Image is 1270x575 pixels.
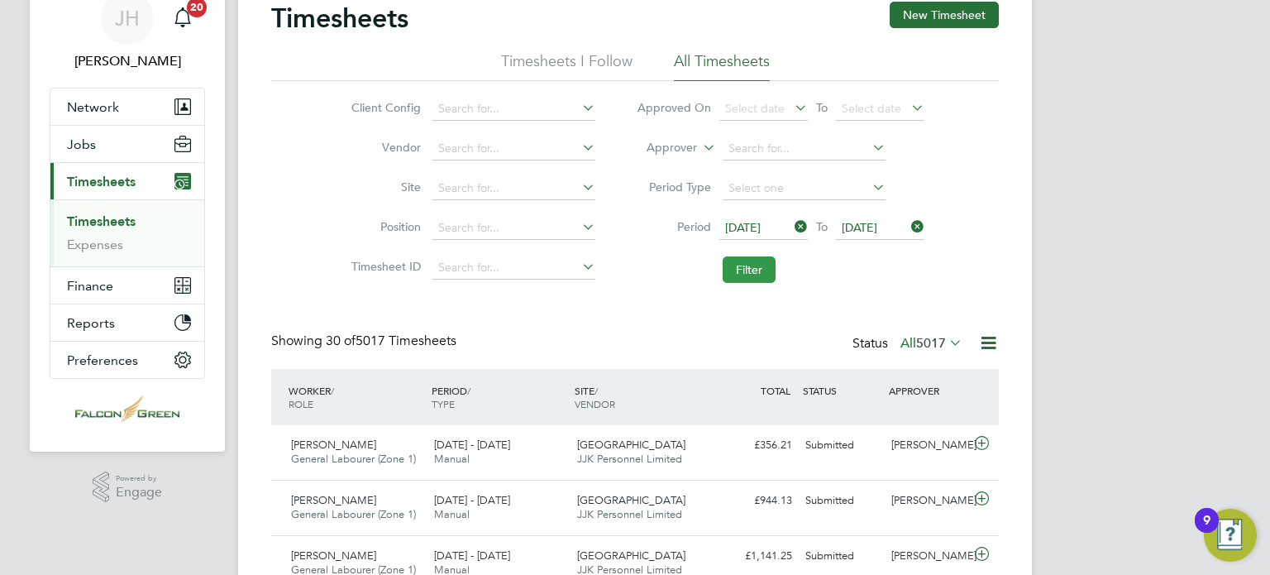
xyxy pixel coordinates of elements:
span: [PERSON_NAME] [291,438,376,452]
span: To [811,216,833,237]
div: SITE [571,376,714,419]
span: Engage [116,486,162,500]
input: Search for... [432,217,595,240]
div: Status [852,333,966,356]
span: [GEOGRAPHIC_DATA] [577,438,685,452]
input: Search for... [432,256,595,280]
span: Preferences [67,352,138,368]
span: Select date [725,101,785,116]
div: £356.21 [713,432,799,459]
span: 5017 [916,335,946,352]
li: Timesheets I Follow [501,51,633,81]
div: WORKER [284,376,427,419]
div: Submitted [799,543,885,570]
span: / [331,384,334,397]
span: [PERSON_NAME] [291,549,376,563]
span: JH [115,7,140,29]
li: All Timesheets [674,51,770,81]
span: [PERSON_NAME] [291,493,376,507]
input: Search for... [432,98,595,121]
span: Jobs [67,137,96,152]
button: New Timesheet [890,2,999,28]
a: Expenses [67,237,123,252]
span: [DATE] [725,220,761,235]
div: Submitted [799,487,885,515]
div: Submitted [799,432,885,459]
span: Reports [67,315,115,331]
button: Open Resource Center, 9 new notifications [1204,509,1257,562]
div: [PERSON_NAME] [885,487,971,515]
span: Network [67,99,119,115]
span: 30 of [326,333,356,349]
span: [DATE] - [DATE] [434,438,510,452]
div: APPROVER [885,376,971,405]
label: Period Type [637,180,711,194]
a: Go to home page [50,395,205,422]
span: [GEOGRAPHIC_DATA] [577,493,685,507]
label: All [900,335,962,352]
span: General Labourer (Zone 1) [291,507,416,521]
h2: Timesheets [271,2,408,35]
button: Jobs [50,126,204,162]
div: Showing [271,333,460,350]
button: Reports [50,304,204,341]
span: ROLE [289,397,313,410]
span: / [467,384,470,397]
div: [PERSON_NAME] [885,432,971,459]
span: TYPE [432,397,455,410]
div: 9 [1203,520,1210,542]
button: Preferences [50,342,204,378]
div: £944.13 [713,487,799,515]
span: / [594,384,598,397]
span: [DATE] - [DATE] [434,493,510,507]
label: Vendor [346,140,421,155]
label: Client Config [346,100,421,115]
div: £1,141.25 [713,543,799,570]
span: Manual [434,452,470,466]
span: Select date [842,101,901,116]
button: Filter [723,256,776,283]
input: Select one [723,177,886,200]
label: Site [346,180,421,194]
input: Search for... [432,177,595,200]
span: TOTAL [761,384,790,397]
span: [DATE] [842,220,877,235]
label: Approved On [637,100,711,115]
a: Powered byEngage [93,472,163,503]
div: [PERSON_NAME] [885,543,971,570]
label: Approver [623,140,697,156]
span: [GEOGRAPHIC_DATA] [577,549,685,563]
span: Finance [67,278,113,294]
span: VENDOR [575,397,615,410]
span: 5017 Timesheets [326,333,456,349]
label: Position [346,219,421,234]
button: Timesheets [50,163,204,199]
input: Search for... [432,137,595,161]
span: JJK Personnel Limited [577,452,682,466]
img: falcongreen-logo-retina.png [75,395,179,422]
a: Timesheets [67,213,136,229]
label: Period [637,219,711,234]
div: STATUS [799,376,885,405]
span: To [811,97,833,118]
span: Powered by [116,472,162,486]
button: Finance [50,267,204,304]
span: [DATE] - [DATE] [434,549,510,563]
label: Timesheet ID [346,259,421,274]
span: JJK Personnel Limited [577,507,682,521]
span: General Labourer (Zone 1) [291,452,416,466]
div: Timesheets [50,199,204,266]
input: Search for... [723,137,886,161]
span: Timesheets [67,174,136,189]
span: John Hearty [50,51,205,71]
div: PERIOD [427,376,571,419]
span: Manual [434,507,470,521]
button: Network [50,89,204,125]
